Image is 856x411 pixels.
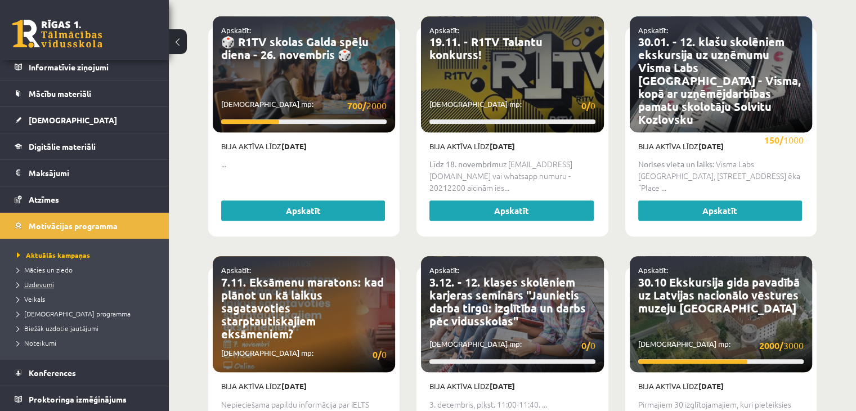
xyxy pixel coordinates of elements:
[17,309,131,318] span: [DEMOGRAPHIC_DATA] programma
[221,381,387,392] p: Bija aktīva līdz
[429,265,459,275] a: Apskatīt:
[638,265,668,275] a: Apskatīt:
[17,251,90,260] span: Aktuālās kampaņas
[347,99,387,113] span: 2000
[429,158,595,194] p: uz [EMAIL_ADDRESS][DOMAIN_NAME] vai whatsapp numuru - 20212200 aicinām ies...
[17,338,56,347] span: Noteikumi
[17,294,158,304] a: Veikals
[17,279,158,289] a: Uzdevumi
[29,115,117,125] span: [DEMOGRAPHIC_DATA]
[429,159,499,169] strong: Līdz 18. novembrim
[698,381,724,391] strong: [DATE]
[221,347,387,361] p: [DEMOGRAPHIC_DATA] mp:
[29,160,155,186] legend: Maksājumi
[638,200,802,221] a: Apskatīt
[15,186,155,212] a: Atzīmes
[429,25,459,35] a: Apskatīt:
[15,81,155,106] a: Mācību materiāli
[221,34,369,62] a: 🎲 R1TV skolas Galda spēļu diena - 26. novembris 🎲
[764,133,804,147] span: 1000
[15,54,155,80] a: Informatīvie ziņojumi
[15,213,155,239] a: Motivācijas programma
[221,25,251,35] a: Apskatīt:
[17,309,158,319] a: [DEMOGRAPHIC_DATA] programma
[373,349,382,360] strong: 0/
[373,347,387,361] span: 0
[638,159,712,169] strong: Norises vieta un laiks
[12,20,102,48] a: Rīgas 1. Tālmācības vidusskola
[17,280,54,289] span: Uzdevumi
[221,141,387,152] p: Bija aktīva līdz
[17,265,158,275] a: Mācies un ziedo
[221,158,387,170] p: ...
[347,100,366,111] strong: 700/
[581,338,595,352] span: 0
[221,275,384,341] a: 7.11. Eksāmenu maratons: kad plānot un kā laikus sagatavoties starptautiskajiem eksāmeniem?
[764,134,783,146] strong: 150/
[15,360,155,386] a: Konferences
[638,34,801,127] a: 30.01. - 12. klašu skolēniem ekskursija uz uzņēmumu Visma Labs [GEOGRAPHIC_DATA] - Visma, kopā ar...
[581,99,595,113] span: 0
[15,107,155,133] a: [DEMOGRAPHIC_DATA]
[29,368,76,378] span: Konferences
[429,338,595,352] p: [DEMOGRAPHIC_DATA] mp:
[429,34,543,62] a: 19.11. - R1TV Talantu konkurss!
[490,381,515,391] strong: [DATE]
[490,141,515,151] strong: [DATE]
[17,338,158,348] a: Noteikumi
[29,54,155,80] legend: Informatīvie ziņojumi
[429,275,586,328] a: 3.12. - 12. klases skolēniem karjeras seminārs "Jaunietis darba tirgū: izglītība un darbs pēc vid...
[281,381,307,391] strong: [DATE]
[281,141,307,151] strong: [DATE]
[17,324,98,333] span: Biežāk uzdotie jautājumi
[429,141,595,152] p: Bija aktīva līdz
[221,200,385,221] a: Apskatīt
[17,250,158,260] a: Aktuālās kampaņas
[221,99,387,113] p: [DEMOGRAPHIC_DATA] mp:
[638,275,800,315] a: 30.10 Ekskursija gida pavadībā uz Latvijas nacionālo vēstures muzeju [GEOGRAPHIC_DATA]
[759,338,804,352] span: 3000
[221,265,251,275] a: Apskatīt:
[638,381,804,392] p: Bija aktīva līdz
[638,133,804,147] p: [DEMOGRAPHIC_DATA] mp:
[429,399,595,410] p: 3. decembris, plkst. 11:00-11:40. ...
[638,338,804,352] p: [DEMOGRAPHIC_DATA] mp:
[17,294,45,303] span: Veikals
[17,323,158,333] a: Biežāk uzdotie jautājumi
[15,160,155,186] a: Maksājumi
[581,339,590,351] strong: 0/
[698,141,724,151] strong: [DATE]
[29,394,127,404] span: Proktoringa izmēģinājums
[29,194,59,204] span: Atzīmes
[29,141,96,151] span: Digitālie materiāli
[17,265,73,274] span: Mācies un ziedo
[429,200,593,221] a: Apskatīt
[638,25,668,35] a: Apskatīt:
[429,381,595,392] p: Bija aktīva līdz
[429,99,595,113] p: [DEMOGRAPHIC_DATA] mp:
[29,88,91,99] span: Mācību materiāli
[29,221,118,231] span: Motivācijas programma
[15,133,155,159] a: Digitālie materiāli
[638,158,804,194] p: : Visma Labs [GEOGRAPHIC_DATA], [STREET_ADDRESS] ēka "Place ...
[581,100,590,111] strong: 0/
[759,339,783,351] strong: 2000/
